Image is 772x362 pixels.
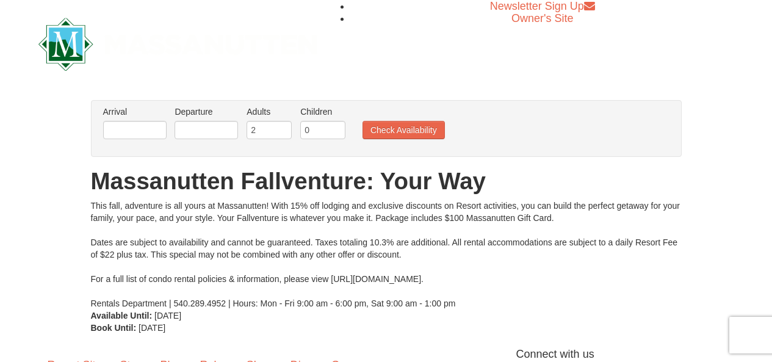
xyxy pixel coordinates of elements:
h1: Massanutten Fallventure: Your Way [91,169,682,194]
label: Adults [247,106,292,118]
span: [DATE] [154,311,181,320]
label: Departure [175,106,238,118]
img: Massanutten Resort Logo [38,18,318,71]
div: This fall, adventure is all yours at Massanutten! With 15% off lodging and exclusive discounts on... [91,200,682,310]
button: Check Availability [363,121,445,139]
strong: Book Until: [91,323,137,333]
strong: Available Until: [91,311,153,320]
a: Owner's Site [511,12,573,24]
span: [DATE] [139,323,165,333]
a: Massanutten Resort [38,28,318,57]
label: Children [300,106,345,118]
label: Arrival [103,106,167,118]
